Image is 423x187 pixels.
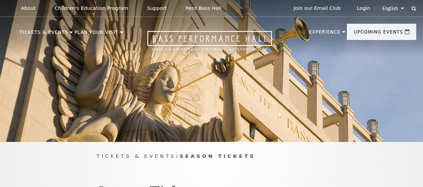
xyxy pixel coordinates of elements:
p: Plan Your Visit [74,30,118,38]
p: Support [147,5,167,11]
p: / [97,152,327,161]
select: Select: [381,5,405,12]
p: Upcoming Events [354,30,403,38]
p: Rent Bass Hall [186,5,221,11]
span: Tickets & Events [97,153,176,159]
p: Children's Education Program [54,5,128,11]
p: Tickets & Events [20,30,68,38]
p: Experience [309,30,341,38]
span: Season Tickets [180,153,255,159]
p: About [21,5,36,11]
